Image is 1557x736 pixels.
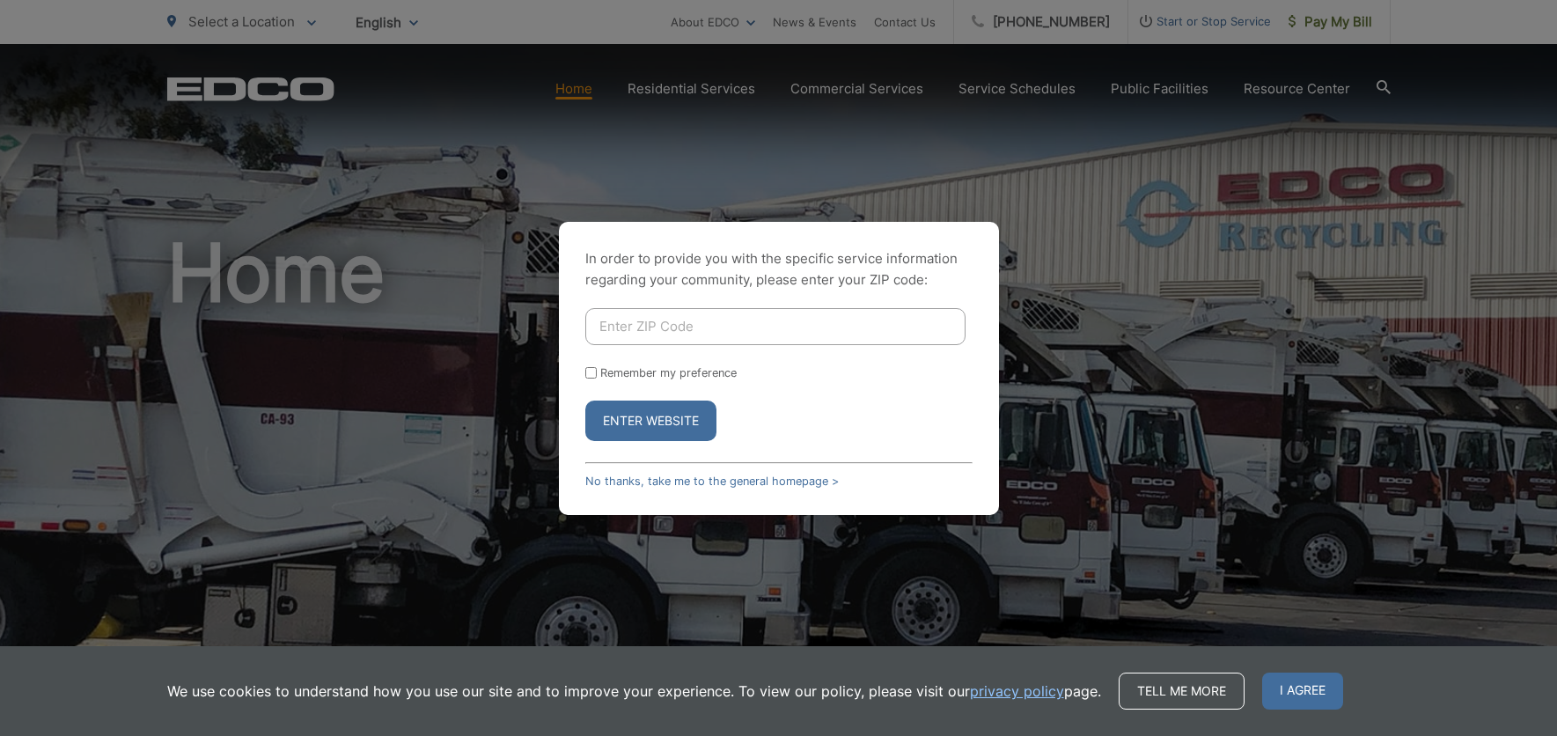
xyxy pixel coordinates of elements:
[600,366,737,379] label: Remember my preference
[1262,673,1343,710] span: I agree
[1119,673,1245,710] a: Tell me more
[167,681,1101,702] p: We use cookies to understand how you use our site and to improve your experience. To view our pol...
[585,308,966,345] input: Enter ZIP Code
[585,475,839,488] a: No thanks, take me to the general homepage >
[585,248,973,291] p: In order to provide you with the specific service information regarding your community, please en...
[970,681,1064,702] a: privacy policy
[585,401,716,441] button: Enter Website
